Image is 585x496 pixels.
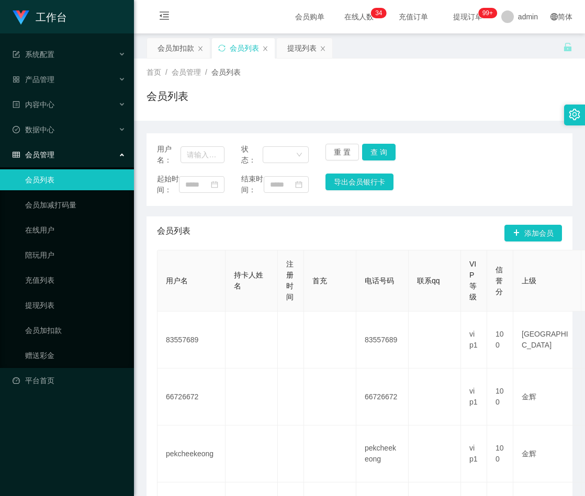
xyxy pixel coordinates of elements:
[181,146,224,163] input: 请输入用户名
[13,100,54,109] span: 内容中心
[147,1,182,34] i: 图标: menu-fold
[13,50,54,59] span: 系统配置
[157,312,226,368] td: 83557689
[312,276,327,285] span: 首充
[157,425,226,482] td: pekcheekeong
[356,425,409,482] td: pekcheekeong
[234,271,263,290] span: 持卡人姓名
[157,38,194,58] div: 会员加扣款
[205,68,207,76] span: /
[13,13,67,21] a: 工作台
[365,276,394,285] span: 电话号码
[147,88,188,104] h1: 会员列表
[504,225,562,241] button: 图标: plus添加会员
[25,295,126,316] a: 提现列表
[13,151,54,159] span: 会员管理
[522,276,536,285] span: 上级
[461,368,487,425] td: vip1
[157,144,181,166] span: 用户名：
[13,51,20,58] i: 图标: form
[339,13,379,20] span: 在线人数
[362,144,396,160] button: 查 询
[36,1,67,34] h1: 工作台
[513,312,581,368] td: [GEOGRAPHIC_DATA]
[157,225,190,241] span: 会员列表
[356,312,409,368] td: 83557689
[287,38,317,58] div: 提现列表
[25,270,126,291] a: 充值列表
[417,276,440,285] span: 联系qq
[320,45,326,52] i: 图标: close
[262,45,268,52] i: 图标: close
[461,312,487,368] td: vip1
[25,194,126,215] a: 会员加减打码量
[469,260,477,301] span: VIP等级
[371,8,386,18] sup: 34
[461,425,487,482] td: vip1
[147,68,161,76] span: 首页
[13,76,20,83] i: 图标: appstore-o
[25,345,126,366] a: 赠送彩金
[165,68,167,76] span: /
[496,266,503,296] span: 信誉分
[25,320,126,341] a: 会员加扣款
[13,151,20,158] i: 图标: table
[563,42,572,52] i: 图标: unlock
[478,8,497,18] sup: 1046
[197,45,204,52] i: 图标: close
[487,312,513,368] td: 100
[379,8,383,18] p: 4
[13,125,54,134] span: 数据中心
[569,109,580,120] i: 图标: setting
[13,75,54,84] span: 产品管理
[25,169,126,190] a: 会员列表
[172,68,201,76] span: 会员管理
[13,10,29,25] img: logo.9652507e.png
[487,425,513,482] td: 100
[157,368,226,425] td: 66726672
[325,144,359,160] button: 重 置
[25,220,126,240] a: 在线用户
[550,13,558,20] i: 图标: global
[241,144,263,166] span: 状态：
[13,126,20,133] i: 图标: check-circle-o
[513,425,581,482] td: 金辉
[356,368,409,425] td: 66726672
[295,181,302,188] i: 图标: calendar
[393,13,433,20] span: 充值订单
[157,174,179,195] span: 起始时间：
[487,368,513,425] td: 100
[375,8,379,18] p: 3
[13,370,126,391] a: 图标: dashboard平台首页
[218,44,226,52] i: 图标: sync
[448,13,488,20] span: 提现订单
[25,245,126,266] a: 陪玩用户
[296,152,302,159] i: 图标: down
[513,368,581,425] td: 金辉
[286,260,294,301] span: 注册时间
[211,181,218,188] i: 图标: calendar
[211,68,241,76] span: 会员列表
[13,101,20,108] i: 图标: profile
[166,276,188,285] span: 用户名
[230,38,259,58] div: 会员列表
[241,174,263,195] span: 结束时间：
[325,174,393,190] button: 导出会员银行卡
